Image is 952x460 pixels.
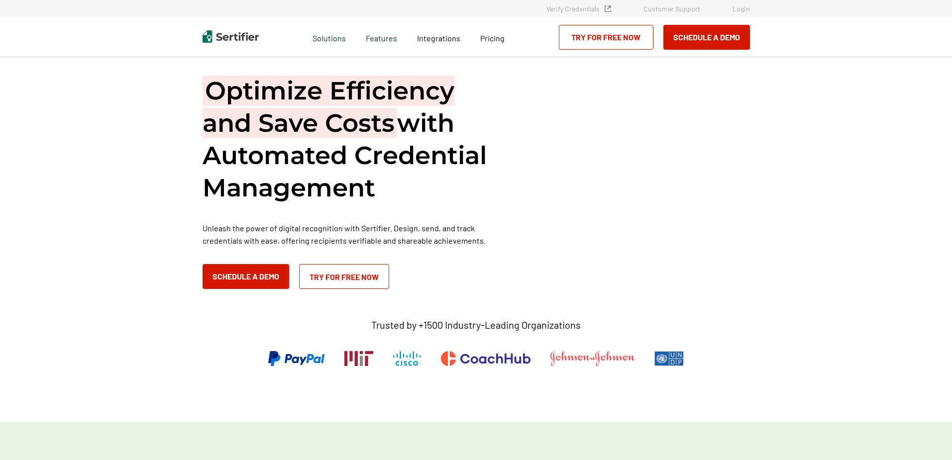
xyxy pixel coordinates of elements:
[417,33,460,43] span: Integrations
[559,25,653,50] a: Try for Free Now
[371,319,581,331] p: Trusted by +1500 Industry-Leading Organizations
[313,31,346,43] span: Solutions
[344,351,373,366] img: Massachusetts Institute of Technology
[366,31,397,43] span: Features
[299,264,389,289] a: Try for Free Now
[417,31,460,43] a: Integrations
[546,4,611,13] a: Verify Credentials
[733,4,750,13] a: Login
[203,76,454,138] span: Optimize Efficiency and Save Costs
[441,351,530,366] img: CoachHub
[550,351,634,366] img: Johnson & Johnson
[203,30,259,43] img: Sertifier | Digital Credentialing Platform
[605,5,611,12] img: Verified
[654,351,684,366] img: UNDP
[268,351,324,366] img: PayPal
[393,351,421,366] img: Cisco
[480,33,505,43] span: Pricing
[203,75,501,204] h1: with Automated Credential Management
[203,222,501,247] p: Unleash the power of digital recognition with Sertifier. Design, send, and track credentials with...
[643,4,700,13] a: Customer Support
[480,31,505,43] a: Pricing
